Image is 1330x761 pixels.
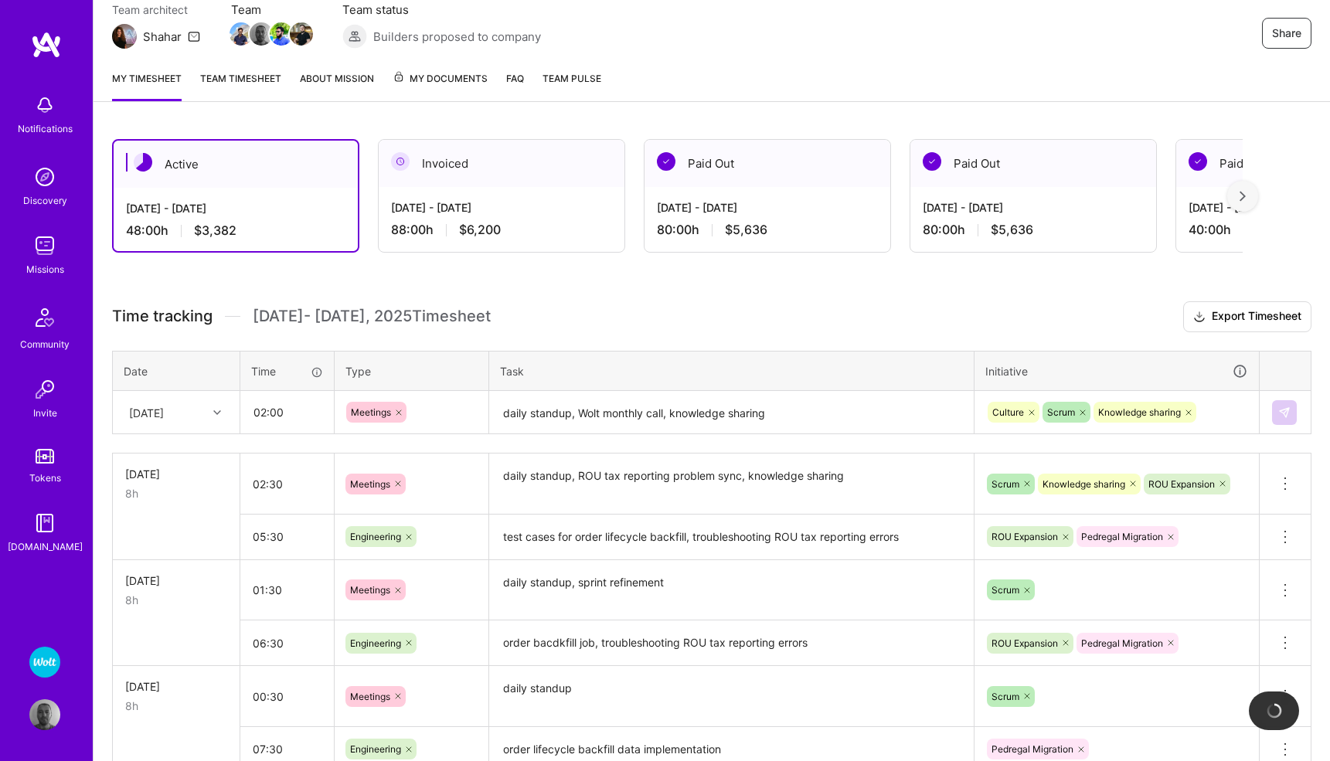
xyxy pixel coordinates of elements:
img: Active [134,153,152,172]
a: Team Member Avatar [251,21,271,47]
th: Task [489,351,975,391]
div: 48:00 h [126,223,345,239]
input: HH:MM [241,392,333,433]
img: Team Architect [112,24,137,49]
div: [DATE] - [DATE] [391,199,612,216]
a: Team Member Avatar [271,21,291,47]
div: [DATE] - [DATE] [923,199,1144,216]
span: $5,636 [725,222,767,238]
div: null [1272,400,1298,425]
img: Team Member Avatar [270,22,293,46]
img: Builders proposed to company [342,24,367,49]
span: My Documents [393,70,488,87]
div: Paid Out [910,140,1156,187]
span: $5,636 [991,222,1033,238]
span: Culture [992,406,1024,418]
span: [DATE] - [DATE] , 2025 Timesheet [253,307,491,326]
i: icon Chevron [213,409,221,416]
div: Initiative [985,362,1248,380]
img: Team Member Avatar [290,22,313,46]
span: Meetings [350,691,390,702]
textarea: order bacdkfill job, troubleshooting ROU tax reporting errors [491,622,972,664]
div: Invoiced [379,140,624,187]
img: Invoiced [391,152,410,171]
img: Paid Out [1189,152,1207,171]
a: Team Member Avatar [291,21,311,47]
div: 80:00 h [657,222,878,238]
button: Export Timesheet [1183,301,1311,332]
div: 80:00 h [923,222,1144,238]
span: Team [231,2,311,18]
span: Pedregal Migration [992,743,1073,755]
div: [DATE] [125,466,227,482]
input: HH:MM [240,676,334,717]
a: Team Member Avatar [231,21,251,47]
div: Paid Out [645,140,890,187]
i: icon Download [1193,309,1206,325]
span: Meetings [351,406,391,418]
span: Share [1272,25,1301,41]
div: 88:00 h [391,222,612,238]
img: Wolt - Fintech: Payments Expansion Team [29,647,60,678]
div: [DATE] - [DATE] [126,200,345,216]
span: Scrum [992,478,1019,490]
a: FAQ [506,70,524,101]
span: Team Pulse [543,73,601,84]
span: Engineering [350,743,401,755]
a: About Mission [300,70,374,101]
div: Notifications [18,121,73,137]
th: Type [335,351,489,391]
textarea: daily standup, sprint refinement [491,562,972,620]
textarea: daily standup [491,668,972,725]
span: Team architect [112,2,200,18]
span: Engineering [350,637,401,649]
span: Engineering [350,531,401,542]
input: HH:MM [240,623,334,664]
div: Community [20,336,70,352]
div: Active [114,141,358,188]
a: User Avatar [26,699,64,730]
span: Builders proposed to company [373,29,541,45]
span: Scrum [992,691,1019,702]
img: Submit [1278,406,1291,419]
div: 8h [125,698,227,714]
img: teamwork [29,230,60,261]
span: ROU Expansion [992,531,1058,542]
span: Meetings [350,584,390,596]
a: Team Pulse [543,70,601,101]
textarea: daily standup, ROU tax reporting problem sync, knowledge sharing [491,455,972,513]
div: [DATE] - [DATE] [657,199,878,216]
img: User Avatar [29,699,60,730]
th: Date [113,351,240,391]
a: Wolt - Fintech: Payments Expansion Team [26,647,64,678]
div: 8h [125,592,227,608]
div: [DOMAIN_NAME] [8,538,83,555]
span: Pedregal Migration [1081,531,1163,542]
span: Knowledge sharing [1098,406,1181,418]
span: $6,200 [459,222,501,238]
a: My timesheet [112,70,182,101]
div: [DATE] [125,678,227,695]
span: Knowledge sharing [1043,478,1125,490]
img: loading [1267,703,1282,719]
div: 8h [125,485,227,501]
span: Scrum [1047,406,1075,418]
span: ROU Expansion [1148,478,1215,490]
span: Time tracking [112,307,213,326]
img: Team Member Avatar [250,22,273,46]
img: Invite [29,374,60,405]
img: tokens [36,449,54,464]
a: Team timesheet [200,70,281,101]
span: Pedregal Migration [1081,637,1163,649]
img: Paid Out [923,152,941,171]
input: HH:MM [240,464,334,505]
input: HH:MM [240,569,334,610]
div: Shahar [143,29,182,45]
img: logo [31,31,62,59]
img: Team Member Avatar [230,22,253,46]
div: [DATE] [125,572,227,589]
span: Scrum [992,584,1019,596]
div: Tokens [29,470,61,486]
span: ROU Expansion [992,637,1058,649]
i: icon Mail [188,30,200,42]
